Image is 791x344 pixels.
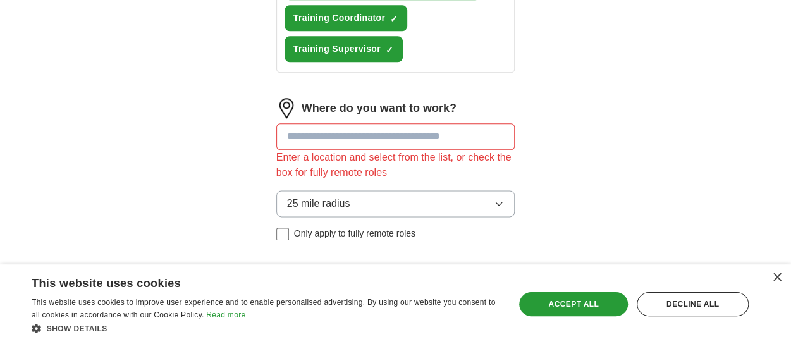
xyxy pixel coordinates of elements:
[32,322,501,335] div: Show details
[293,11,385,25] span: Training Coordinator
[47,324,107,333] span: Show details
[32,298,495,319] span: This website uses cookies to improve user experience and to enable personalised advertising. By u...
[287,196,350,211] span: 25 mile radius
[390,14,398,24] span: ✓
[772,273,782,283] div: Close
[293,42,381,56] span: Training Supervisor
[276,150,515,180] div: Enter a location and select from the list, or check the box for fully remote roles
[302,100,457,117] label: Where do you want to work?
[285,36,403,62] button: Training Supervisor✓
[276,228,289,240] input: Only apply to fully remote roles
[519,292,627,316] div: Accept all
[386,45,393,55] span: ✓
[276,98,297,118] img: location.png
[637,292,749,316] div: Decline all
[294,227,415,240] span: Only apply to fully remote roles
[276,190,515,217] button: 25 mile radius
[285,5,407,31] button: Training Coordinator✓
[32,272,469,291] div: This website uses cookies
[206,310,245,319] a: Read more, opens a new window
